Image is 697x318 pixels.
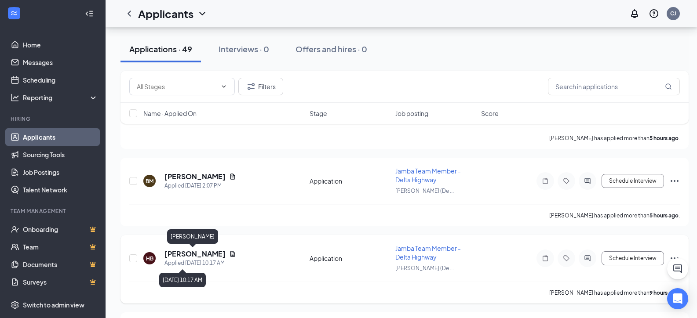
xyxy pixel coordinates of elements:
span: Stage [310,109,327,118]
b: 5 hours ago [650,135,679,141]
div: Open Intercom Messenger [667,288,688,309]
a: SurveysCrown [23,273,98,291]
svg: QuestionInfo [649,8,659,19]
a: Messages [23,54,98,71]
a: Talent Network [23,181,98,199]
span: Jamba Team Member - Delta Highway [395,167,461,184]
svg: Filter [246,81,256,92]
a: DocumentsCrown [23,256,98,273]
button: Schedule Interview [602,251,664,265]
svg: Document [229,173,236,180]
div: BM [146,177,153,185]
h5: [PERSON_NAME] [164,249,226,259]
div: Applied [DATE] 10:17 AM [164,259,236,267]
a: TeamCrown [23,238,98,256]
span: [PERSON_NAME] (De ... [395,265,454,271]
span: Name · Applied On [143,109,197,118]
svg: Notifications [629,8,640,19]
div: [DATE] 10:17 AM [159,273,206,287]
div: Team Management [11,207,96,215]
svg: Note [540,255,551,262]
div: Interviews · 0 [219,43,269,54]
p: [PERSON_NAME] has applied more than . [549,289,680,296]
b: 5 hours ago [650,212,679,219]
svg: ActiveChat [582,255,593,262]
svg: Collapse [85,9,94,18]
svg: Ellipses [669,253,680,264]
a: Scheduling [23,71,98,89]
div: HB [146,255,153,262]
svg: ChevronDown [220,83,227,90]
div: Applications · 49 [129,43,192,54]
svg: Tag [561,255,572,262]
svg: Settings [11,300,19,309]
div: Switch to admin view [23,300,84,309]
div: Application [310,254,390,263]
a: Job Postings [23,163,98,181]
div: [PERSON_NAME] [167,229,218,244]
h1: Applicants [138,6,193,21]
div: Hiring [11,115,96,123]
div: CJ [670,10,676,17]
a: Home [23,36,98,54]
a: Applicants [23,128,98,146]
b: 9 hours ago [650,289,679,296]
button: ChatActive [667,258,688,279]
span: [PERSON_NAME] (De ... [395,188,454,194]
svg: Analysis [11,93,19,102]
div: Reporting [23,93,99,102]
svg: Document [229,250,236,257]
svg: WorkstreamLogo [10,9,18,18]
button: Filter Filters [238,78,283,95]
svg: Note [540,177,551,184]
input: All Stages [137,82,217,91]
a: Sourcing Tools [23,146,98,163]
svg: ChevronDown [197,8,208,19]
span: Score [481,109,499,118]
svg: Tag [561,177,572,184]
div: Application [310,177,390,185]
div: Offers and hires · 0 [296,43,367,54]
h5: [PERSON_NAME] [164,172,226,181]
svg: ChatActive [672,264,683,274]
span: Jamba Team Member - Delta Highway [395,244,461,261]
button: Schedule Interview [602,174,664,188]
span: Job posting [395,109,428,118]
svg: Ellipses [669,176,680,186]
svg: MagnifyingGlass [665,83,672,90]
input: Search in applications [548,78,680,95]
p: [PERSON_NAME] has applied more than . [549,212,680,219]
svg: ChevronLeft [124,8,135,19]
svg: ActiveChat [582,177,593,184]
a: OnboardingCrown [23,220,98,238]
div: Applied [DATE] 2:07 PM [164,181,236,190]
p: [PERSON_NAME] has applied more than . [549,134,680,142]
